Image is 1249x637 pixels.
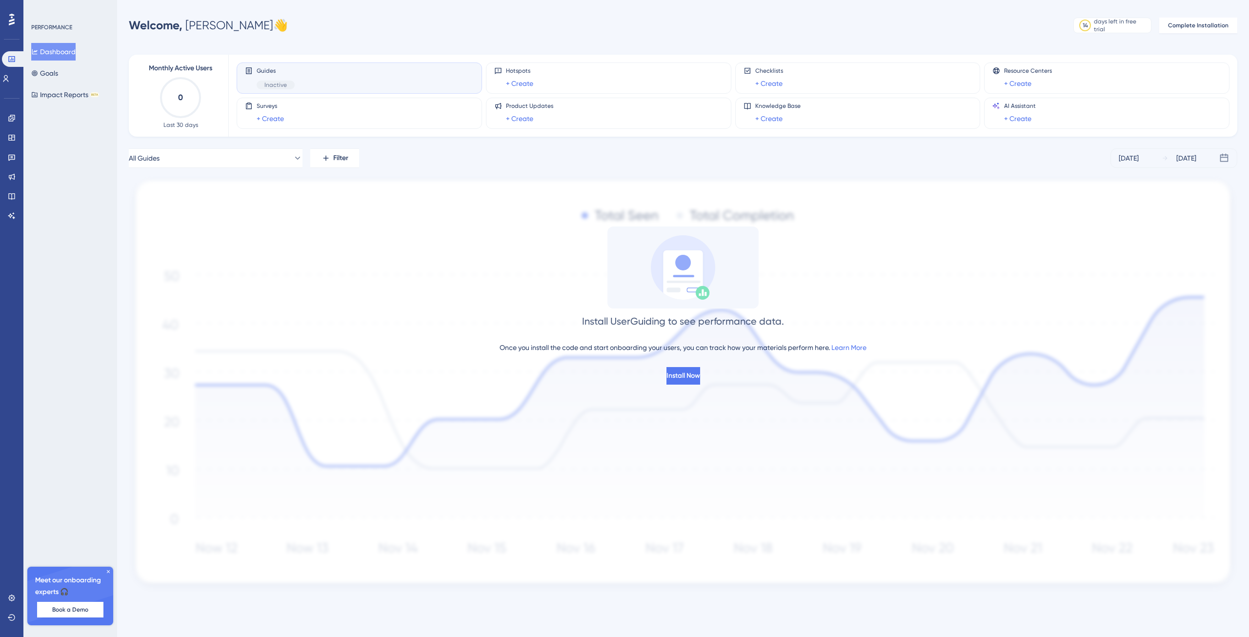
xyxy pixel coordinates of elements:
div: BETA [90,92,99,97]
span: Product Updates [506,102,553,110]
div: [DATE] [1119,152,1139,164]
a: + Create [257,113,284,124]
div: [DATE] [1176,152,1196,164]
a: + Create [1004,78,1031,89]
span: Welcome, [129,18,182,32]
button: Dashboard [31,43,76,61]
span: Guides [257,67,295,75]
button: Complete Installation [1159,18,1237,33]
a: + Create [506,113,533,124]
span: AI Assistant [1004,102,1036,110]
span: Meet our onboarding experts 🎧 [35,575,105,598]
div: 14 [1083,21,1088,29]
text: 0 [178,93,183,102]
button: Book a Demo [37,602,103,617]
span: Surveys [257,102,284,110]
a: + Create [755,113,783,124]
button: Install Now [666,367,700,385]
a: + Create [1004,113,1031,124]
button: All Guides [129,148,302,168]
span: All Guides [129,152,160,164]
span: Inactive [264,81,287,89]
span: Book a Demo [52,606,88,614]
span: Filter [333,152,348,164]
button: Goals [31,64,58,82]
button: Impact ReportsBETA [31,86,99,103]
div: Once you install the code and start onboarding your users, you can track how your materials perfo... [500,342,866,353]
span: Checklists [755,67,783,75]
span: Resource Centers [1004,67,1052,75]
a: + Create [755,78,783,89]
div: Install UserGuiding to see performance data. [582,314,784,328]
div: PERFORMANCE [31,23,72,31]
span: Monthly Active Users [149,62,212,74]
span: Hotspots [506,67,533,75]
span: Complete Installation [1168,21,1229,29]
div: [PERSON_NAME] 👋 [129,18,288,33]
span: Knowledge Base [755,102,801,110]
a: Learn More [831,344,866,351]
div: days left in free trial [1094,18,1148,33]
span: Last 30 days [163,121,198,129]
button: Filter [310,148,359,168]
span: Install Now [666,370,700,382]
img: 1ec67ef948eb2d50f6bf237e9abc4f97.svg [129,176,1237,592]
a: + Create [506,78,533,89]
